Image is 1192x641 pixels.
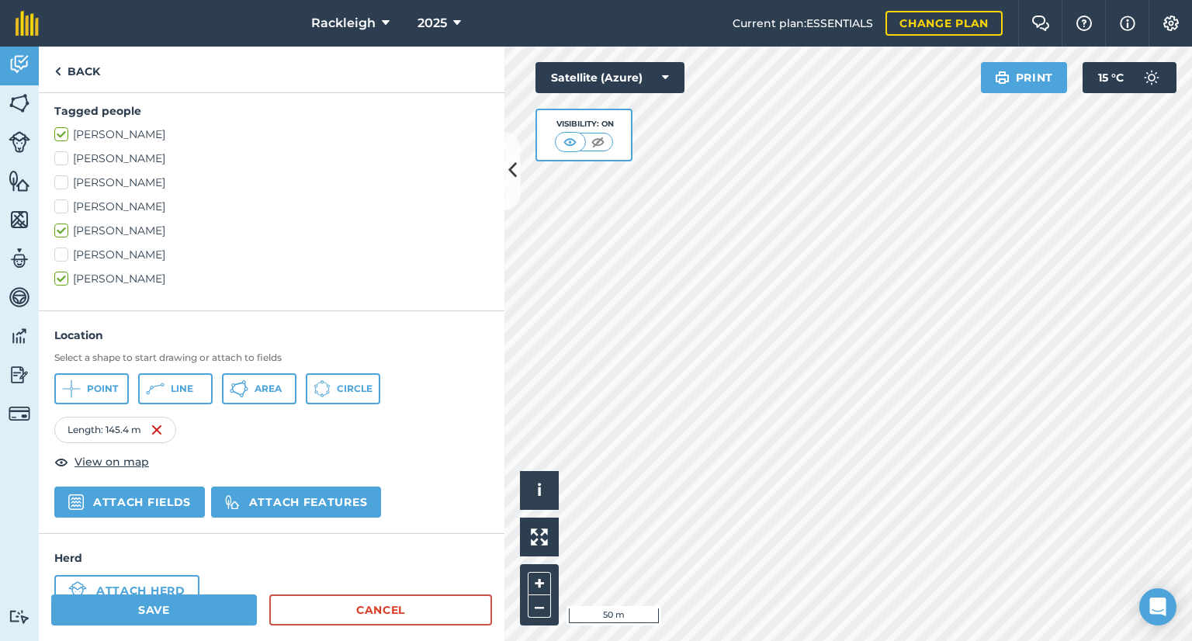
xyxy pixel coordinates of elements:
[1098,62,1124,93] span: 15 ° C
[1162,16,1180,31] img: A cog icon
[211,487,381,518] button: Attach features
[54,62,61,81] img: svg+xml;base64,PHN2ZyB4bWxucz0iaHR0cDovL3d3dy53My5vcmcvMjAwMC9zdmciIHdpZHRoPSI5IiBoZWlnaHQ9IjI0Ii...
[87,383,118,395] span: Point
[54,327,489,344] h4: Location
[9,363,30,386] img: svg+xml;base64,PD94bWwgdmVyc2lvbj0iMS4wIiBlbmNvZGluZz0idXRmLTgiPz4KPCEtLSBHZW5lcmF0b3I6IEFkb2JlIE...
[54,452,68,471] img: svg+xml;base64,PHN2ZyB4bWxucz0iaHR0cDovL3d3dy53My5vcmcvMjAwMC9zdmciIHdpZHRoPSIxOCIgaGVpZ2h0PSIyNC...
[54,223,489,239] label: [PERSON_NAME]
[995,68,1010,87] img: svg+xml;base64,PHN2ZyB4bWxucz0iaHR0cDovL3d3dy53My5vcmcvMjAwMC9zdmciIHdpZHRoPSIxOSIgaGVpZ2h0PSIyNC...
[9,208,30,231] img: svg+xml;base64,PHN2ZyB4bWxucz0iaHR0cDovL3d3dy53My5vcmcvMjAwMC9zdmciIHdpZHRoPSI1NiIgaGVpZ2h0PSI2MC...
[222,373,296,404] button: Area
[9,403,30,424] img: svg+xml;base64,PD94bWwgdmVyc2lvbj0iMS4wIiBlbmNvZGluZz0idXRmLTgiPz4KPCEtLSBHZW5lcmF0b3I6IEFkb2JlIE...
[225,494,240,510] img: svg%3e
[54,373,129,404] button: Point
[54,487,205,518] button: Attach fields
[537,480,542,500] span: i
[9,131,30,153] img: svg+xml;base64,PD94bWwgdmVyc2lvbj0iMS4wIiBlbmNvZGluZz0idXRmLTgiPz4KPCEtLSBHZW5lcmF0b3I6IEFkb2JlIE...
[151,421,163,439] img: svg+xml;base64,PHN2ZyB4bWxucz0iaHR0cDovL3d3dy53My5vcmcvMjAwMC9zdmciIHdpZHRoPSIxNiIgaGVpZ2h0PSIyNC...
[16,11,39,36] img: fieldmargin Logo
[9,286,30,309] img: svg+xml;base64,PD94bWwgdmVyc2lvbj0iMS4wIiBlbmNvZGluZz0idXRmLTgiPz4KPCEtLSBHZW5lcmF0b3I6IEFkb2JlIE...
[885,11,1003,36] a: Change plan
[555,118,614,130] div: Visibility: On
[138,373,213,404] button: Line
[1083,62,1176,93] button: 15 °C
[418,14,447,33] span: 2025
[1031,16,1050,31] img: Two speech bubbles overlapping with the left bubble in the forefront
[1075,16,1093,31] img: A question mark icon
[1136,62,1167,93] img: svg+xml;base64,PD94bWwgdmVyc2lvbj0iMS4wIiBlbmNvZGluZz0idXRmLTgiPz4KPCEtLSBHZW5lcmF0b3I6IEFkb2JlIE...
[171,383,193,395] span: Line
[531,528,548,546] img: Four arrows, one pointing top left, one top right, one bottom right and the last bottom left
[255,383,282,395] span: Area
[535,62,684,93] button: Satellite (Azure)
[54,271,489,287] label: [PERSON_NAME]
[39,47,116,92] a: Back
[9,169,30,192] img: svg+xml;base64,PHN2ZyB4bWxucz0iaHR0cDovL3d3dy53My5vcmcvMjAwMC9zdmciIHdpZHRoPSI1NiIgaGVpZ2h0PSI2MC...
[1120,14,1135,33] img: svg+xml;base64,PHN2ZyB4bWxucz0iaHR0cDovL3d3dy53My5vcmcvMjAwMC9zdmciIHdpZHRoPSIxNyIgaGVpZ2h0PSIxNy...
[54,126,489,143] label: [PERSON_NAME]
[54,452,149,471] button: View on map
[588,134,608,150] img: svg+xml;base64,PHN2ZyB4bWxucz0iaHR0cDovL3d3dy53My5vcmcvMjAwMC9zdmciIHdpZHRoPSI1MCIgaGVpZ2h0PSI0MC...
[54,575,199,606] button: Attach herd
[337,383,372,395] span: Circle
[9,247,30,270] img: svg+xml;base64,PD94bWwgdmVyc2lvbj0iMS4wIiBlbmNvZGluZz0idXRmLTgiPz4KPCEtLSBHZW5lcmF0b3I6IEFkb2JlIE...
[51,594,257,625] button: Save
[9,53,30,76] img: svg+xml;base64,PD94bWwgdmVyc2lvbj0iMS4wIiBlbmNvZGluZz0idXRmLTgiPz4KPCEtLSBHZW5lcmF0b3I6IEFkb2JlIE...
[68,494,84,510] img: svg+xml,%3c
[54,102,489,120] h4: Tagged people
[306,373,380,404] button: Circle
[54,175,489,191] label: [PERSON_NAME]
[54,352,489,364] h3: Select a shape to start drawing or attach to fields
[54,549,489,567] h4: Herd
[54,199,489,215] label: [PERSON_NAME]
[733,15,873,32] span: Current plan : ESSENTIALS
[528,595,551,618] button: –
[1139,588,1176,625] div: Open Intercom Messenger
[74,453,149,470] span: View on map
[560,134,580,150] img: svg+xml;base64,PHN2ZyB4bWxucz0iaHR0cDovL3d3dy53My5vcmcvMjAwMC9zdmciIHdpZHRoPSI1MCIgaGVpZ2h0PSI0MC...
[54,417,176,443] div: Length : 145.4 m
[520,471,559,510] button: i
[981,62,1068,93] button: Print
[528,572,551,595] button: +
[9,92,30,115] img: svg+xml;base64,PHN2ZyB4bWxucz0iaHR0cDovL3d3dy53My5vcmcvMjAwMC9zdmciIHdpZHRoPSI1NiIgaGVpZ2h0PSI2MC...
[54,247,489,263] label: [PERSON_NAME]
[68,581,87,600] img: svg+xml;base64,PD94bWwgdmVyc2lvbj0iMS4wIiBlbmNvZGluZz0idXRmLTgiPz4KPCEtLSBHZW5lcmF0b3I6IEFkb2JlIE...
[9,324,30,348] img: svg+xml;base64,PD94bWwgdmVyc2lvbj0iMS4wIiBlbmNvZGluZz0idXRmLTgiPz4KPCEtLSBHZW5lcmF0b3I6IEFkb2JlIE...
[54,151,489,167] label: [PERSON_NAME]
[311,14,376,33] span: Rackleigh
[269,594,492,625] a: Cancel
[9,609,30,624] img: svg+xml;base64,PD94bWwgdmVyc2lvbj0iMS4wIiBlbmNvZGluZz0idXRmLTgiPz4KPCEtLSBHZW5lcmF0b3I6IEFkb2JlIE...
